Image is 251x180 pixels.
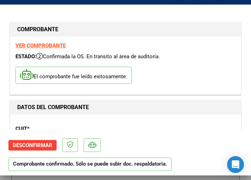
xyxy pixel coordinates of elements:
button: Desconfirmar [8,140,57,151]
span: ESTADO: [15,53,36,60]
span: Confirmada la OS. En transito al área de auditoría. [36,53,160,60]
strong: COMPROBANTE [17,26,58,33]
a: VER COMPROBANTE [15,42,66,49]
div: Open Intercom Messenger [227,156,244,173]
span: Desconfirmar [13,142,52,148]
p: El comprobante fue leído exitosamente. [15,67,132,84]
strong: DATOS DEL COMPROBANTE [17,104,89,111]
p: Comprobante confirmado. Sólo se puede subir doc. respaldatoria. [8,158,172,171]
p: CUIT [15,125,82,133]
